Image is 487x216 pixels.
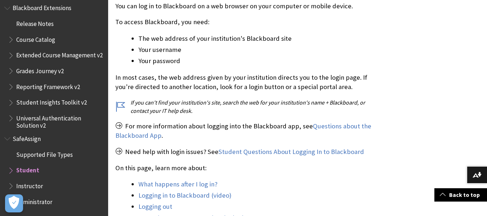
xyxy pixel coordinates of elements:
p: You can log in to Blackboard on a web browser on your computer or mobile device. [115,1,373,11]
span: Instructor [16,180,43,190]
a: Student Questions About Logging In to Blackboard [218,147,364,156]
nav: Book outline for Blackboard SafeAssign [4,133,104,208]
span: Universal Authentication Solution v2 [16,112,103,129]
span: Course Catalog [16,34,55,43]
a: Questions about the Blackboard App [115,122,371,140]
span: Supported File Types [16,149,73,158]
span: Student [16,164,39,174]
nav: Book outline for Blackboard Extensions [4,2,104,129]
li: The web address of your institution's Blackboard site [138,34,373,44]
a: Logging out [138,202,172,211]
span: Reporting Framework v2 [16,81,80,91]
span: Blackboard Extensions [13,2,71,12]
p: For more information about logging into the Blackboard app, see . [115,122,373,140]
span: Student Insights Toolkit v2 [16,97,87,106]
p: In most cases, the web address given by your institution directs you to the login page. If you're... [115,73,373,92]
p: Need help with login issues? See [115,147,373,157]
a: Logging in to Blackboard (video) [138,191,231,200]
span: SafeAssign [13,133,41,142]
p: If you can't find your institution's site, search the web for your institution's name + Blackboar... [115,98,373,115]
li: Your username [138,45,373,55]
span: Extended Course Management v2 [16,49,103,59]
a: Back to top [434,188,487,202]
span: Grades Journey v2 [16,65,64,75]
a: What happens after I log in? [138,180,217,189]
p: On this page, learn more about: [115,163,373,173]
li: Your password [138,56,373,66]
button: Open Preferences [5,194,23,212]
p: To access Blackboard, you need: [115,17,373,27]
span: Administrator [16,196,52,206]
span: Release Notes [16,18,54,27]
